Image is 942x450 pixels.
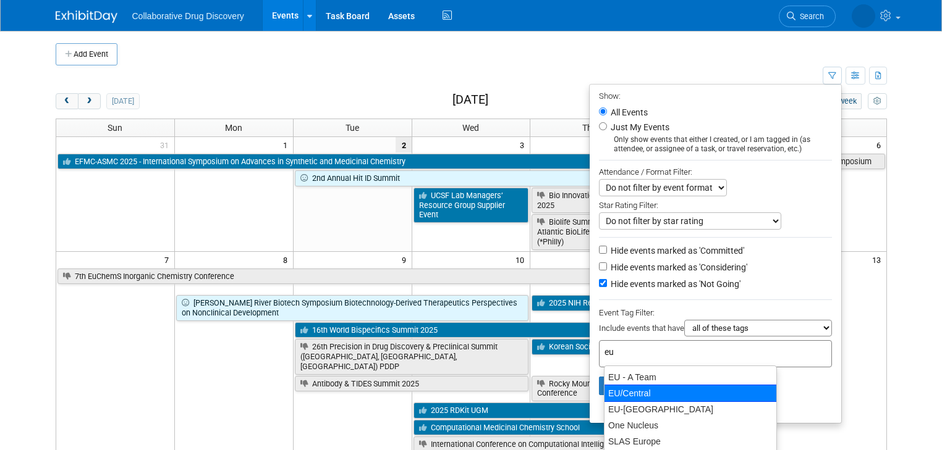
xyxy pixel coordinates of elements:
span: Tue [346,123,359,133]
button: next [78,93,101,109]
div: SLAS Europe [605,433,776,449]
span: 31 [159,137,174,152]
span: 9 [401,252,412,267]
a: 2025 NIH Research Festival Vendor Exhibit [532,295,766,311]
div: Only show events that either I created, or I am tagged in (as attendee, or assignee of a task, or... [599,135,832,154]
label: Hide events marked as 'Not Going' [608,278,740,290]
span: Mon [225,123,242,133]
a: [PERSON_NAME] River Biotech Symposium Biotechnology-Derived Therapeutics Perspectives on Nonclini... [176,295,529,320]
span: 13 [871,252,886,267]
span: Search [796,12,824,21]
a: Rocky Mountain Life Sciences - Investor and Partnering Conference [532,376,766,401]
div: Star Rating Filter: [599,196,832,212]
div: One Nucleus [605,417,776,433]
span: Wed [462,123,479,133]
a: Antibody & TIDES Summit 2025 [295,376,529,392]
button: myCustomButton [868,93,886,109]
img: Amanda Briggs [852,4,875,28]
button: Apply [599,377,639,395]
span: Thu [582,123,597,133]
span: 7 [163,252,174,267]
a: Computational Medicinal Chemistry School [414,420,766,436]
div: Attendance / Format Filter: [599,165,832,179]
a: 26th Precision in Drug Discovery & Preclinical Summit ([GEOGRAPHIC_DATA], [GEOGRAPHIC_DATA], [GEO... [295,339,529,374]
button: Add Event [56,43,117,65]
a: 2nd Annual Hit ID Summit [295,170,648,186]
span: 1 [282,137,293,152]
div: EU-[GEOGRAPHIC_DATA] [605,401,776,417]
input: Type tag and hit enter [605,346,778,358]
a: Biolife Summit Mid-Atlantic BioLife Summit (*Philly) [532,214,647,249]
a: EFMC-ASMC 2025 - International Symposium on Advances in Synthetic and Medicinal Chemistry [57,154,648,170]
img: ExhibitDay [56,10,117,23]
a: UCSF Lab Managers’ Resource Group Supplier Event [414,188,529,223]
a: 2025 RDKit UGM [414,402,766,419]
div: Show: [599,88,832,103]
label: Hide events marked as 'Committed' [608,244,744,257]
label: Hide events marked as 'Considering' [608,261,747,273]
i: Personalize Calendar [873,98,881,106]
h2: [DATE] [452,93,488,107]
span: Sun [108,123,122,133]
button: [DATE] [106,93,139,109]
button: prev [56,93,78,109]
span: 10 [514,252,530,267]
button: week [833,93,862,109]
div: EU/Central [604,385,777,402]
span: 8 [282,252,293,267]
a: 7th EuChemS Inorganic Chemistry Conference [57,269,648,285]
div: Event Tag Filter: [599,306,832,320]
a: Korean Society of Medicinal Chemistry Conference 2025 [532,339,766,355]
div: Include events that have [599,320,832,340]
span: 2 [396,137,412,152]
label: Just My Events [608,121,669,133]
span: 6 [875,137,886,152]
div: EU - A Team [605,369,776,385]
a: 16th World Bispecifics Summit 2025 [295,322,648,338]
span: Collaborative Drug Discovery [132,11,244,21]
a: Bio Innovation Conference 2025 [532,188,647,213]
a: Search [779,6,836,27]
span: 3 [519,137,530,152]
label: All Events [608,108,648,117]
